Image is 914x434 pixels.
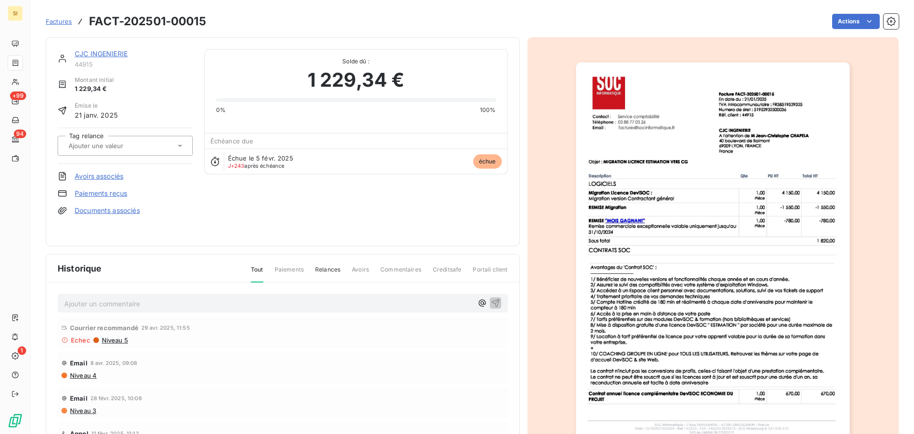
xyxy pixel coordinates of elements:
[69,372,97,379] span: Niveau 4
[308,66,405,94] span: 1 229,34 €
[14,130,26,138] span: 94
[75,110,118,120] span: 21 janv. 2025
[8,413,23,428] img: Logo LeanPay
[18,346,26,355] span: 1
[70,359,88,367] span: Email
[141,325,190,331] span: 29 avr. 2025, 11:55
[10,91,26,100] span: +99
[90,360,138,366] span: 8 avr. 2025, 09:08
[228,162,245,169] span: J+243
[71,336,90,344] span: Echec
[216,106,226,114] span: 0%
[70,394,88,402] span: Email
[380,265,421,282] span: Commentaires
[433,265,462,282] span: Creditsafe
[352,265,369,282] span: Avoirs
[473,265,507,282] span: Portail client
[101,336,128,344] span: Niveau 5
[58,262,102,275] span: Historique
[75,50,128,58] a: CJC INGENIERIE
[46,18,72,25] span: Factures
[75,206,140,215] a: Documents associés
[75,101,118,110] span: Émise le
[480,106,496,114] span: 100%
[75,172,123,181] a: Avoirs associés
[473,154,502,169] span: échue
[882,402,904,424] iframe: Intercom live chat
[68,141,163,150] input: Ajouter une valeur
[251,265,263,283] span: Tout
[75,61,193,68] span: 44915
[69,407,96,414] span: Niveau 3
[832,14,880,29] button: Actions
[90,395,142,401] span: 28 févr. 2025, 10:08
[89,13,206,30] h3: FACT-202501-00015
[75,76,114,84] span: Montant initial
[75,189,127,198] a: Paiements reçus
[75,84,114,94] span: 1 229,34 €
[275,265,304,282] span: Paiements
[315,265,340,282] span: Relances
[216,57,496,66] span: Solde dû :
[70,324,139,332] span: Courrier recommandé
[210,137,254,145] span: Échéance due
[228,154,293,162] span: Échue le 5 févr. 2025
[228,163,285,169] span: après échéance
[8,6,23,21] div: SI
[46,17,72,26] a: Factures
